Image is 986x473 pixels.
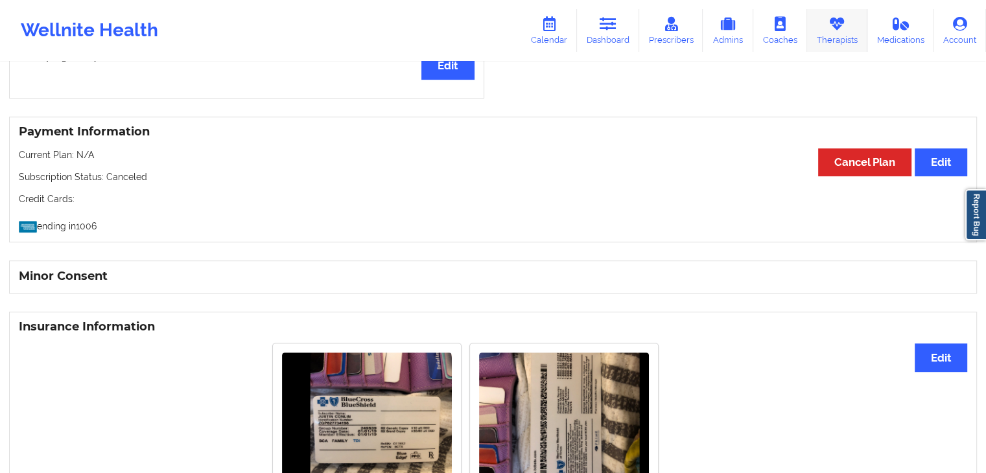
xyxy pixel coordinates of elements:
p: ending in 1006 [19,214,967,233]
a: Therapists [807,9,867,52]
button: Cancel Plan [818,148,911,176]
a: Calendar [521,9,577,52]
p: Current Plan: N/A [19,148,967,161]
h3: Payment Information [19,124,967,139]
a: Medications [867,9,934,52]
a: Coaches [753,9,807,52]
button: Edit [915,343,967,371]
a: Dashboard [577,9,639,52]
a: Prescribers [639,9,703,52]
button: Edit [421,51,474,79]
a: Admins [703,9,753,52]
button: Edit [915,148,967,176]
h3: Insurance Information [19,319,967,334]
p: Subscription Status: Canceled [19,170,967,183]
h3: Minor Consent [19,269,967,284]
a: Account [933,9,986,52]
a: Report Bug [965,189,986,240]
p: Credit Cards: [19,192,967,205]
